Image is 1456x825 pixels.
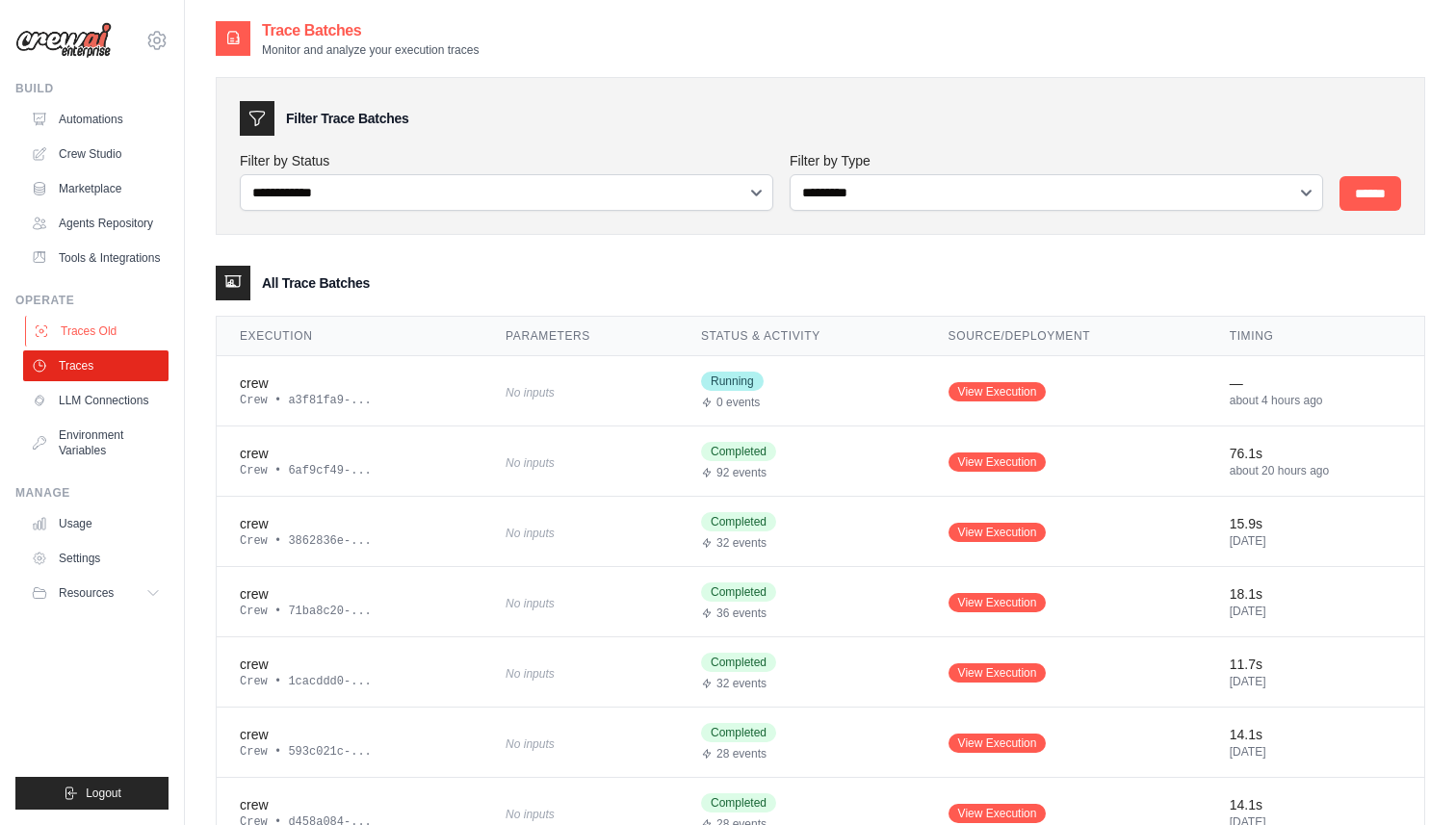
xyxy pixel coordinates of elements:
[716,535,767,551] span: 32 events
[506,456,555,470] span: No inputs
[1230,463,1401,478] div: about 20 hours ago
[1230,393,1401,408] div: about 4 hours ago
[23,578,169,608] button: Resources
[23,350,169,381] a: Traces
[506,667,555,681] span: No inputs
[701,582,776,602] span: Completed
[217,708,1424,778] tr: View details for crew execution
[1230,604,1401,619] div: [DATE]
[15,22,112,59] img: Logo
[240,463,459,478] div: Crew • 6af9cf49-...
[701,512,776,531] span: Completed
[59,585,114,601] span: Resources
[701,723,776,742] span: Completed
[240,744,459,760] div: Crew • 593c021c-...
[949,663,1047,683] a: View Execution
[23,385,169,416] a: LLM Connections
[790,151,1324,170] label: Filter by Type
[506,519,655,545] div: No inputs
[262,19,479,42] h2: Trace Batches
[506,737,555,751] span: No inputs
[23,543,169,574] a: Settings
[678,317,925,356] th: Status & Activity
[506,659,655,685] div: No inputs
[506,386,555,400] span: No inputs
[217,567,1424,637] tr: View details for crew execution
[286,109,408,128] h3: Filter Trace Batches
[217,317,482,356] th: Execution
[262,273,370,293] h3: All Trace Batches
[217,497,1424,567] tr: View details for crew execution
[716,746,767,761] span: 28 events
[240,151,774,170] label: Filter by Status
[1230,725,1401,744] div: 14.1s
[217,426,1424,497] tr: View details for crew execution
[506,378,655,404] div: No inputs
[1230,533,1401,549] div: [DATE]
[716,395,760,410] span: 0 events
[949,734,1047,753] a: View Execution
[482,317,678,356] th: Parameters
[506,527,555,540] span: No inputs
[240,374,459,393] div: crew
[23,420,169,466] a: Environment Variables
[15,293,169,308] div: Operate
[86,786,121,801] span: Logout
[240,674,459,689] div: Crew • 1cacddd0-...
[1230,674,1401,689] div: [DATE]
[23,243,169,273] a: Tools & Integrations
[262,42,479,58] p: Monitor and analyze your execution traces
[25,316,170,347] a: Traces Old
[217,356,1424,426] tr: View details for crew execution
[506,730,655,756] div: No inputs
[701,653,776,672] span: Completed
[23,508,169,539] a: Usage
[1230,514,1401,533] div: 15.9s
[701,793,776,812] span: Completed
[701,442,776,461] span: Completed
[1230,744,1401,760] div: [DATE]
[240,725,459,744] div: crew
[1230,584,1401,604] div: 18.1s
[1230,444,1401,463] div: 76.1s
[23,208,169,239] a: Agents Repository
[240,533,459,549] div: Crew • 3862836e-...
[506,449,655,475] div: No inputs
[240,514,459,533] div: crew
[240,393,459,408] div: Crew • a3f81fa9-...
[716,606,767,621] span: 36 events
[949,523,1047,542] a: View Execution
[240,604,459,619] div: Crew • 71ba8c20-...
[15,777,169,810] button: Logout
[217,637,1424,708] tr: View details for crew execution
[925,317,1207,356] th: Source/Deployment
[701,372,764,391] span: Running
[15,81,169,96] div: Build
[949,593,1047,612] a: View Execution
[716,465,767,480] span: 92 events
[23,104,169,135] a: Automations
[240,444,459,463] div: crew
[1230,374,1401,393] div: —
[240,795,459,814] div: crew
[23,139,169,169] a: Crew Studio
[506,808,555,821] span: No inputs
[23,173,169,204] a: Marketplace
[240,655,459,674] div: crew
[1230,655,1401,674] div: 11.7s
[949,382,1047,401] a: View Execution
[716,676,767,691] span: 32 events
[949,452,1047,472] a: View Execution
[240,584,459,604] div: crew
[506,589,655,615] div: No inputs
[1230,795,1401,814] div: 14.1s
[15,485,169,501] div: Manage
[1207,317,1424,356] th: Timing
[949,804,1047,823] a: View Execution
[506,597,555,610] span: No inputs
